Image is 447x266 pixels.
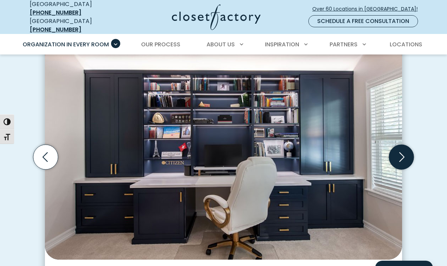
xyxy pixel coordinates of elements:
a: [PHONE_NUMBER] [30,8,81,17]
span: Our Process [141,40,180,48]
button: Previous slide [30,142,61,172]
div: [GEOGRAPHIC_DATA] [30,17,116,34]
span: Over 60 Locations in [GEOGRAPHIC_DATA]! [312,5,423,13]
img: Built-in desk with side full height cabinets and open book shelving with LED light strips. [45,42,402,260]
a: Over 60 Locations in [GEOGRAPHIC_DATA]! [312,3,424,15]
span: Partners [330,40,358,48]
button: Next slide [386,142,417,172]
span: About Us [207,40,235,48]
span: Inspiration [265,40,299,48]
img: Closet Factory Logo [172,4,261,30]
span: Locations [390,40,422,48]
a: Schedule a Free Consultation [308,15,418,27]
a: [PHONE_NUMBER] [30,25,81,34]
nav: Primary Menu [18,35,429,54]
span: Organization in Every Room [23,40,109,48]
